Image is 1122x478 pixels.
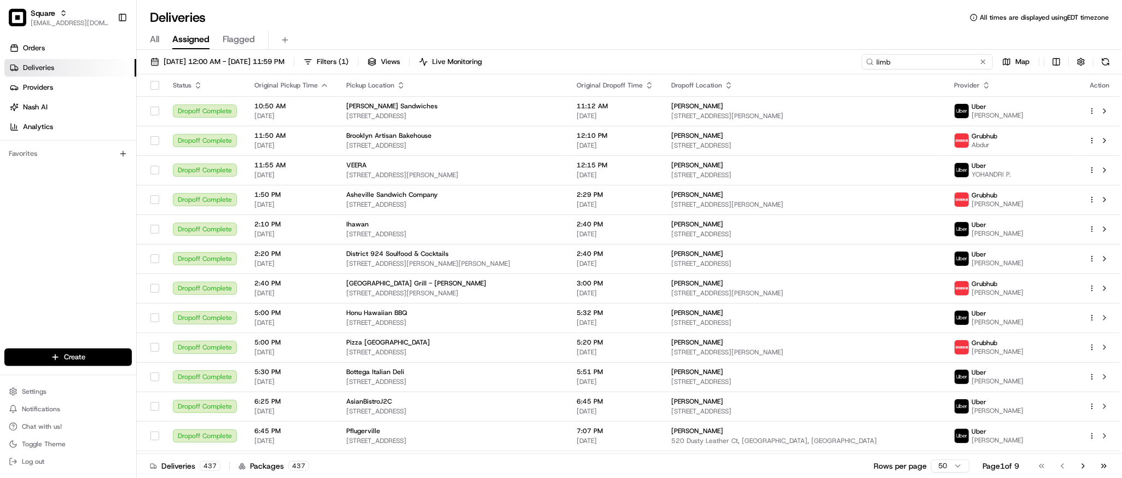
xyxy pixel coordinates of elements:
[972,141,997,149] span: Abdur
[346,338,430,347] span: Pizza [GEOGRAPHIC_DATA]
[671,318,937,327] span: [STREET_ADDRESS]
[254,368,329,376] span: 5:30 PM
[577,377,654,386] span: [DATE]
[288,461,309,471] div: 437
[9,9,26,26] img: Square
[254,249,329,258] span: 2:20 PM
[972,200,1024,208] span: [PERSON_NAME]
[239,460,309,471] div: Packages
[254,377,329,386] span: [DATE]
[671,220,723,229] span: [PERSON_NAME]
[23,43,45,53] span: Orders
[577,220,654,229] span: 2:40 PM
[254,436,329,445] span: [DATE]
[22,422,62,431] span: Chat with us!
[972,132,997,141] span: Grubhub
[299,54,353,69] button: Filters(1)
[955,399,969,413] img: uber-new-logo.jpeg
[23,83,53,92] span: Providers
[972,102,986,111] span: Uber
[22,387,46,396] span: Settings
[254,81,318,90] span: Original Pickup Time
[31,19,109,27] button: [EMAIL_ADDRESS][DOMAIN_NAME]
[671,171,937,179] span: [STREET_ADDRESS]
[972,288,1024,297] span: [PERSON_NAME]
[972,259,1024,267] span: [PERSON_NAME]
[577,348,654,357] span: [DATE]
[577,249,654,258] span: 2:40 PM
[577,161,654,170] span: 12:15 PM
[64,352,85,362] span: Create
[955,222,969,236] img: uber-new-logo.jpeg
[577,338,654,347] span: 5:20 PM
[414,54,487,69] button: Live Monitoring
[671,377,937,386] span: [STREET_ADDRESS]
[671,436,937,445] span: 520 Dusty Leather Ct, [GEOGRAPHIC_DATA], [GEOGRAPHIC_DATA]
[23,102,48,112] span: Nash AI
[972,229,1024,238] span: [PERSON_NAME]
[577,102,654,110] span: 11:12 AM
[37,104,179,115] div: Start new chat
[254,289,329,298] span: [DATE]
[346,249,449,258] span: District 924 Soulfood & Cocktails
[955,370,969,384] img: uber-new-logo.jpeg
[7,154,88,174] a: 📗Knowledge Base
[22,405,60,413] span: Notifications
[4,384,132,399] button: Settings
[150,460,220,471] div: Deliveries
[671,279,723,288] span: [PERSON_NAME]
[4,401,132,417] button: Notifications
[577,112,654,120] span: [DATE]
[577,318,654,327] span: [DATE]
[346,190,438,199] span: Asheville Sandwich Company
[31,8,55,19] button: Square
[972,191,997,200] span: Grubhub
[223,33,255,46] span: Flagged
[254,102,329,110] span: 10:50 AM
[577,171,654,179] span: [DATE]
[254,171,329,179] span: [DATE]
[346,230,559,238] span: [STREET_ADDRESS]
[23,122,53,132] span: Analytics
[103,159,176,170] span: API Documentation
[671,348,937,357] span: [STREET_ADDRESS][PERSON_NAME]
[972,250,986,259] span: Uber
[4,436,132,452] button: Toggle Theme
[254,407,329,416] span: [DATE]
[671,131,723,140] span: [PERSON_NAME]
[671,308,723,317] span: [PERSON_NAME]
[671,338,723,347] span: [PERSON_NAME]
[92,160,101,168] div: 💻
[172,33,210,46] span: Assigned
[254,220,329,229] span: 2:10 PM
[671,249,723,258] span: [PERSON_NAME]
[254,112,329,120] span: [DATE]
[972,279,997,288] span: Grubhub
[577,308,654,317] span: 5:32 PM
[346,102,438,110] span: [PERSON_NAME] Sandwiches
[671,289,937,298] span: [STREET_ADDRESS][PERSON_NAME]
[671,397,723,406] span: [PERSON_NAME]
[254,141,329,150] span: [DATE]
[254,279,329,288] span: 2:40 PM
[874,460,927,471] p: Rows per page
[346,279,486,288] span: [GEOGRAPHIC_DATA] Grill - [PERSON_NAME]
[4,79,136,96] a: Providers
[346,427,380,435] span: Pflugerville
[22,457,44,466] span: Log out
[972,111,1024,120] span: [PERSON_NAME]
[37,115,138,124] div: We're available if you need us!
[577,279,654,288] span: 3:00 PM
[254,318,329,327] span: [DATE]
[146,54,289,69] button: [DATE] 12:00 AM - [DATE] 11:59 PM
[346,81,394,90] span: Pickup Location
[955,311,969,325] img: uber-new-logo.jpeg
[254,338,329,347] span: 5:00 PM
[954,81,980,90] span: Provider
[4,39,136,57] a: Orders
[346,200,559,209] span: [STREET_ADDRESS]
[254,131,329,140] span: 11:50 AM
[955,104,969,118] img: uber-new-logo.jpeg
[4,59,136,77] a: Deliveries
[577,190,654,199] span: 2:29 PM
